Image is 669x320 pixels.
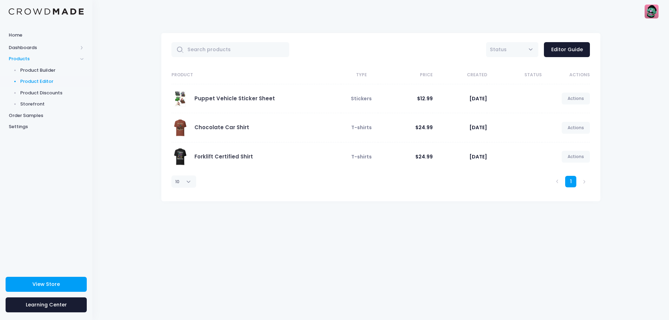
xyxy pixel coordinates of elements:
[417,95,433,102] span: $12.99
[378,66,432,84] th: Price: activate to sort column ascending
[351,95,372,102] span: Stickers
[562,122,590,134] a: Actions
[194,124,249,131] a: Chocolate Car Shirt
[351,124,372,131] span: T-shirts
[351,153,372,160] span: T-shirts
[9,44,78,51] span: Dashboards
[171,66,341,84] th: Product: activate to sort column ascending
[20,78,84,85] span: Product Editor
[171,42,290,57] input: Search products
[20,101,84,108] span: Storefront
[9,32,84,39] span: Home
[490,46,507,53] span: Status
[562,93,590,104] a: Actions
[9,8,84,15] img: Logo
[341,66,378,84] th: Type: activate to sort column ascending
[565,176,577,187] a: 1
[645,5,659,18] img: User
[415,153,433,160] span: $24.99
[9,123,84,130] span: Settings
[26,301,67,308] span: Learning Center
[6,277,87,292] a: View Store
[9,112,84,119] span: Order Samples
[9,55,78,62] span: Products
[469,95,487,102] span: [DATE]
[20,89,84,96] span: Product Discounts
[469,153,487,160] span: [DATE]
[6,297,87,312] a: Learning Center
[194,153,253,160] a: Forklift Certified Shirt
[194,95,275,102] a: Puppet Vehicle Sticker Sheet
[542,66,590,84] th: Actions: activate to sort column ascending
[562,151,590,163] a: Actions
[433,66,487,84] th: Created: activate to sort column ascending
[487,66,541,84] th: Status: activate to sort column ascending
[32,281,60,288] span: View Store
[469,124,487,131] span: [DATE]
[20,67,84,74] span: Product Builder
[415,124,433,131] span: $24.99
[544,42,590,57] a: Editor Guide
[486,42,538,57] span: Status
